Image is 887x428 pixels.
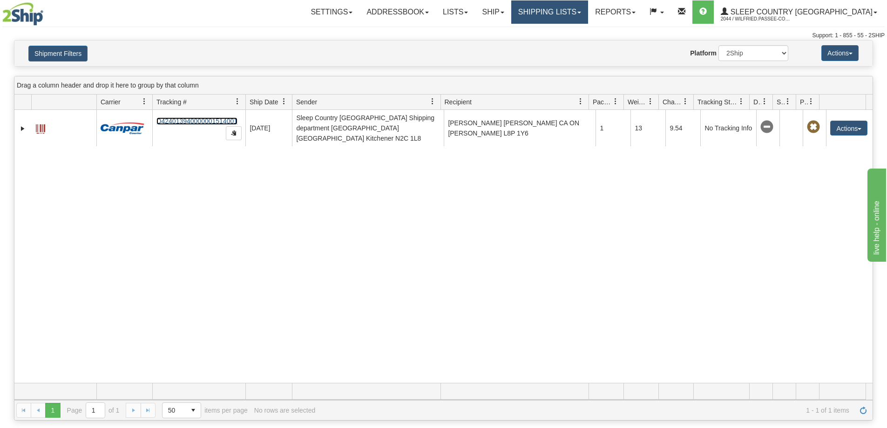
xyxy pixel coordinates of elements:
a: Recipient filter column settings [573,94,589,109]
a: Reports [588,0,643,24]
span: Sleep Country [GEOGRAPHIC_DATA] [728,8,873,16]
button: Shipment Filters [28,46,88,61]
td: [DATE] [245,110,292,146]
button: Actions [821,45,859,61]
a: Lists [436,0,475,24]
a: Sleep Country [GEOGRAPHIC_DATA] 2044 / Wilfried.Passee-Coutrin [714,0,884,24]
a: Carrier filter column settings [136,94,152,109]
a: Addressbook [359,0,436,24]
button: Copy to clipboard [226,126,242,140]
td: 13 [630,110,665,146]
a: Shipment Issues filter column settings [780,94,796,109]
a: Ship [475,0,511,24]
span: No Tracking Info [760,121,773,134]
div: Support: 1 - 855 - 55 - 2SHIP [2,32,885,40]
span: Tracking Status [697,97,738,107]
span: Charge [663,97,682,107]
div: No rows are selected [254,407,316,414]
input: Page 1 [86,403,105,418]
a: Settings [304,0,359,24]
span: Pickup Not Assigned [807,121,820,134]
img: logo2044.jpg [2,2,43,26]
a: Pickup Status filter column settings [803,94,819,109]
span: Carrier [101,97,121,107]
span: items per page [162,402,248,418]
span: select [186,403,201,418]
span: Page 1 [45,403,60,418]
span: Tracking # [156,97,187,107]
a: Tracking # filter column settings [230,94,245,109]
div: grid grouping header [14,76,873,95]
span: Weight [628,97,647,107]
a: Weight filter column settings [643,94,658,109]
span: Packages [593,97,612,107]
span: 2044 / Wilfried.Passee-Coutrin [721,14,791,24]
span: 50 [168,406,180,415]
span: Pickup Status [800,97,808,107]
iframe: chat widget [866,166,886,261]
span: Delivery Status [753,97,761,107]
label: Platform [690,48,717,58]
span: Recipient [445,97,472,107]
button: Actions [830,121,867,136]
span: Page sizes drop down [162,402,201,418]
td: [PERSON_NAME] [PERSON_NAME] CA ON [PERSON_NAME] L8P 1Y6 [444,110,596,146]
span: Page of 1 [67,402,120,418]
a: Tracking Status filter column settings [733,94,749,109]
a: D424013940000001514001 [156,117,237,125]
a: Charge filter column settings [677,94,693,109]
img: 14 - Canpar [101,122,144,134]
a: Shipping lists [511,0,588,24]
a: Delivery Status filter column settings [757,94,772,109]
td: No Tracking Info [700,110,756,146]
a: Refresh [856,403,871,418]
div: live help - online [7,6,86,17]
td: 1 [596,110,630,146]
span: 1 - 1 of 1 items [322,407,849,414]
span: Ship Date [250,97,278,107]
a: Ship Date filter column settings [276,94,292,109]
a: Sender filter column settings [425,94,440,109]
td: 9.54 [665,110,700,146]
span: Shipment Issues [777,97,785,107]
td: Sleep Country [GEOGRAPHIC_DATA] Shipping department [GEOGRAPHIC_DATA] [GEOGRAPHIC_DATA] Kitchener... [292,110,444,146]
a: Expand [18,124,27,133]
a: Packages filter column settings [608,94,623,109]
a: Label [36,120,45,135]
span: Sender [296,97,317,107]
